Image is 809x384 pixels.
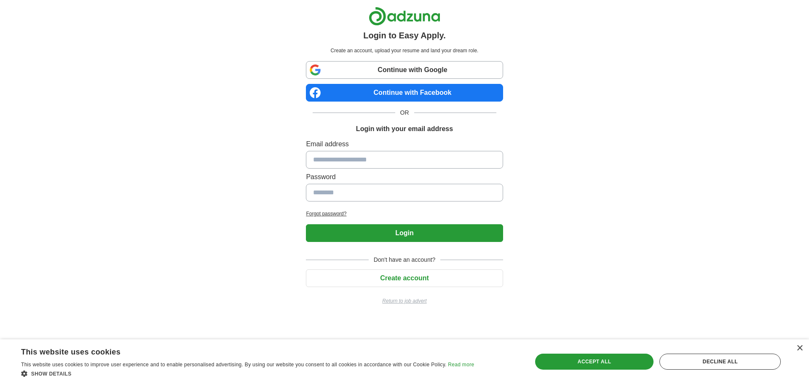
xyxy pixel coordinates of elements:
div: Decline all [659,354,781,370]
span: Don't have an account? [369,255,441,264]
a: Forgot password? [306,210,503,218]
button: Create account [306,269,503,287]
p: Create an account, upload your resume and land your dream role. [308,47,501,54]
a: Create account [306,274,503,282]
button: Login [306,224,503,242]
div: Close [796,345,803,352]
div: Accept all [535,354,654,370]
span: Show details [31,371,72,377]
img: Adzuna logo [369,7,440,26]
h1: Login with your email address [356,124,453,134]
a: Read more, opens a new window [448,362,474,368]
h1: Login to Easy Apply. [363,29,446,42]
span: This website uses cookies to improve user experience and to enable personalised advertising. By u... [21,362,447,368]
div: Show details [21,369,474,378]
a: Continue with Google [306,61,503,79]
a: Continue with Facebook [306,84,503,102]
label: Email address [306,139,503,149]
span: OR [395,108,414,117]
div: This website uses cookies [21,344,453,357]
a: Return to job advert [306,297,503,305]
label: Password [306,172,503,182]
